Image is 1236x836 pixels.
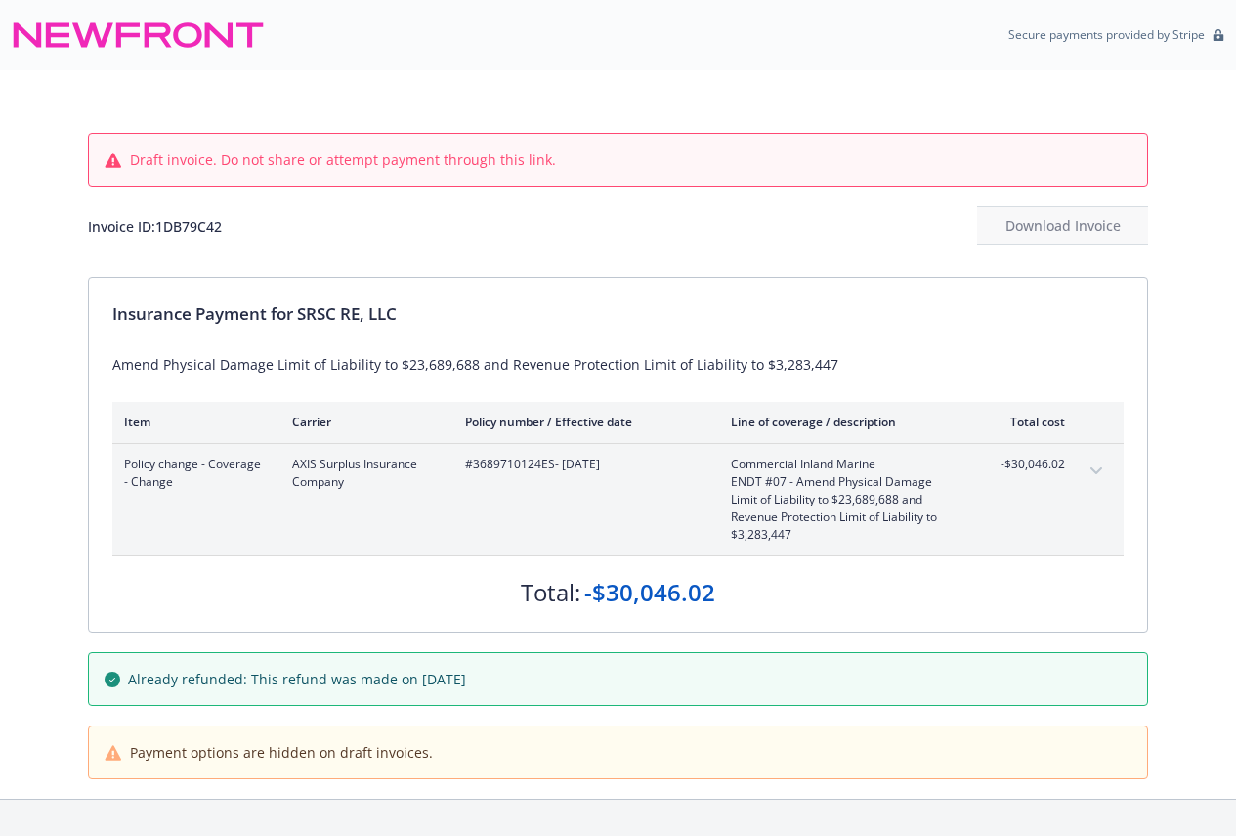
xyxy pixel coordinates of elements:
div: Total cost [992,414,1065,430]
div: Insurance Payment for SRSC RE, LLC [112,301,1124,327]
div: Download Invoice [977,207,1148,244]
div: Total: [521,576,580,609]
span: Policy change - Coverage - Change [124,456,261,491]
button: expand content [1081,456,1112,487]
button: Download Invoice [977,206,1148,245]
div: Carrier [292,414,434,430]
span: -$30,046.02 [992,456,1065,473]
span: Draft invoice. Do not share or attempt payment through this link. [130,150,556,170]
span: #3689710124ES - [DATE] [465,456,700,473]
span: Payment options are hidden on draft invoices. [130,742,433,763]
span: Commercial Inland MarineENDT #07 - Amend Physical Damage Limit of Liability to $23,689,688 and Re... [731,456,960,544]
span: Commercial Inland Marine [731,456,960,473]
span: AXIS Surplus Insurance Company [292,456,434,491]
div: -$30,046.02 [584,576,715,609]
span: ENDT #07 - Amend Physical Damage Limit of Liability to $23,689,688 and Revenue Protection Limit o... [731,473,960,544]
p: Secure payments provided by Stripe [1008,26,1205,43]
div: Invoice ID: 1DB79C42 [88,216,222,237]
span: Already refunded: This refund was made on [DATE] [128,669,466,689]
div: Amend Physical Damage Limit of Liability to $23,689,688 and Revenue Protection Limit of Liability... [112,354,1124,374]
div: Item [124,414,261,430]
div: Line of coverage / description [731,414,960,430]
div: Policy number / Effective date [465,414,700,430]
div: Policy change - Coverage - ChangeAXIS Surplus Insurance Company#3689710124ES- [DATE]Commercial In... [112,444,1124,555]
